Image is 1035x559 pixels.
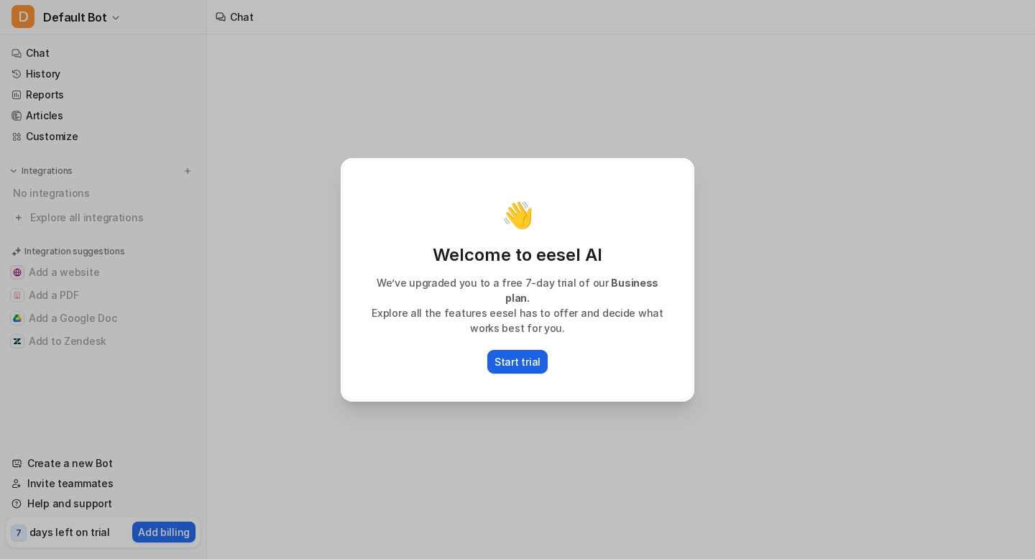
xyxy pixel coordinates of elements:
p: 👋 [502,200,534,229]
p: Welcome to eesel AI [357,244,678,267]
p: Start trial [494,354,540,369]
button: Start trial [487,350,548,374]
p: Explore all the features eesel has to offer and decide what works best for you. [357,305,678,336]
p: We’ve upgraded you to a free 7-day trial of our [357,275,678,305]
